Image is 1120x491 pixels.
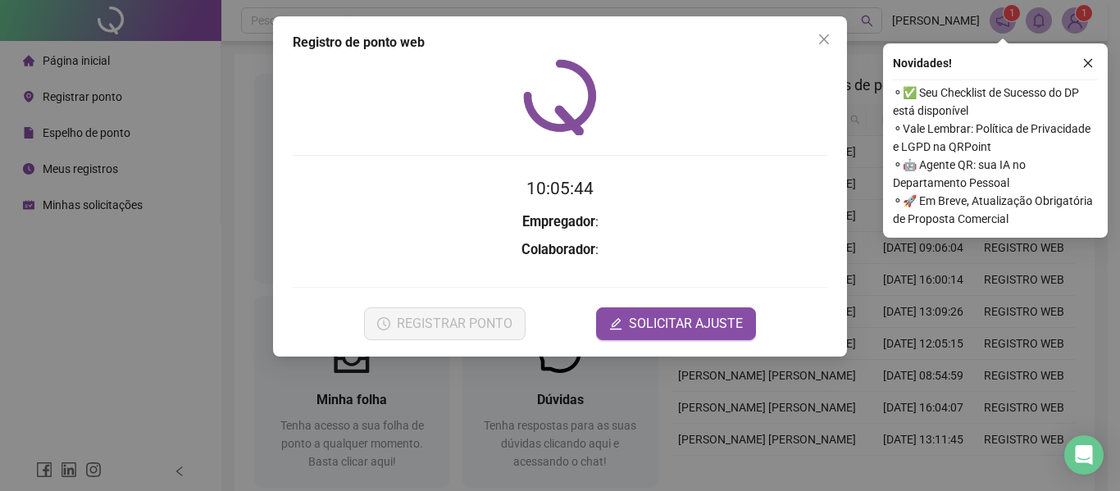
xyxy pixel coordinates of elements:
[893,120,1098,156] span: ⚬ Vale Lembrar: Política de Privacidade e LGPD na QRPoint
[811,26,837,52] button: Close
[609,317,622,330] span: edit
[596,307,756,340] button: editSOLICITAR AJUSTE
[293,239,827,261] h3: :
[526,179,594,198] time: 10:05:44
[893,156,1098,192] span: ⚬ 🤖 Agente QR: sua IA no Departamento Pessoal
[817,33,831,46] span: close
[893,54,952,72] span: Novidades !
[522,214,595,230] strong: Empregador
[293,33,827,52] div: Registro de ponto web
[893,192,1098,228] span: ⚬ 🚀 Em Breve, Atualização Obrigatória de Proposta Comercial
[893,84,1098,120] span: ⚬ ✅ Seu Checklist de Sucesso do DP está disponível
[523,59,597,135] img: QRPoint
[293,211,827,233] h3: :
[364,307,526,340] button: REGISTRAR PONTO
[521,242,595,257] strong: Colaborador
[629,314,743,334] span: SOLICITAR AJUSTE
[1082,57,1094,69] span: close
[1064,435,1104,475] div: Open Intercom Messenger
